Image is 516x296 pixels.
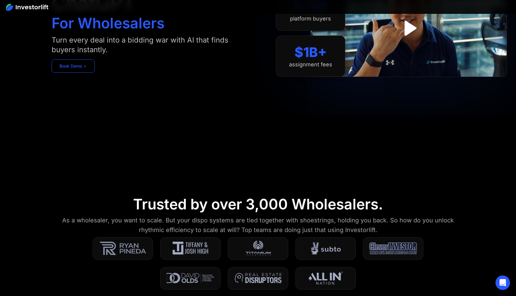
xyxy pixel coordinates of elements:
div: Turn every deal into a bidding war with AI that finds buyers instantly. [52,35,243,55]
div: Trusted by over 3,000 Wholesalers. [133,196,383,213]
iframe: Customer reviews powered by Trustpilot [364,80,454,87]
div: $1B+ [295,44,327,60]
h1: For Wholesalers [52,16,164,30]
div: As a wholesaler, you want to scale. But your dispo systems are tied together with shoestrings, ho... [52,215,464,235]
a: Book Demo ➢ [52,59,95,73]
div: Open Intercom Messenger [495,275,510,290]
div: platform buyers [290,15,331,22]
div: assignment fees [289,61,332,68]
a: open lightbox [395,15,422,42]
